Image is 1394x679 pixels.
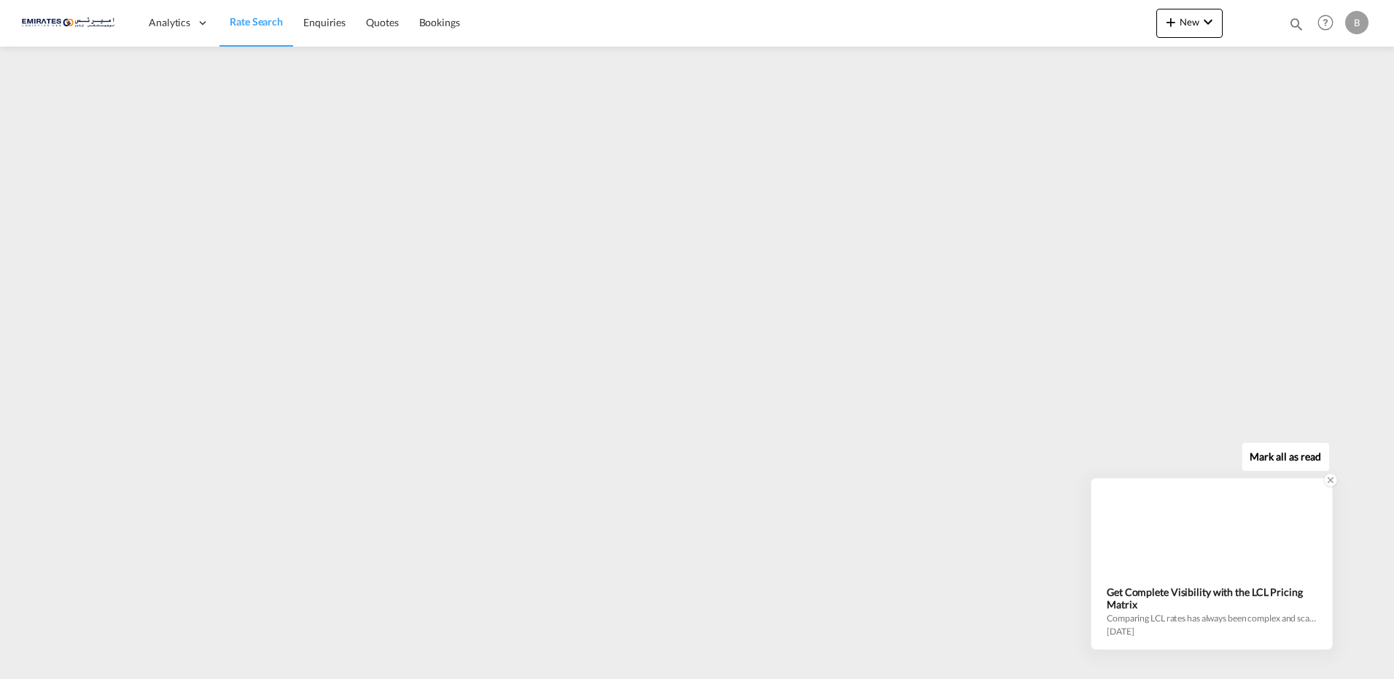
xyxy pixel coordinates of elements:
[1345,11,1368,34] div: B
[1313,10,1345,36] div: Help
[303,16,346,28] span: Enquiries
[1156,9,1223,38] button: icon-plus 400-fgNewicon-chevron-down
[1162,16,1217,28] span: New
[22,7,120,39] img: c67187802a5a11ec94275b5db69a26e6.png
[149,15,190,30] span: Analytics
[1288,16,1304,32] md-icon: icon-magnify
[1199,13,1217,31] md-icon: icon-chevron-down
[1313,10,1338,35] span: Help
[1162,13,1180,31] md-icon: icon-plus 400-fg
[1288,16,1304,38] div: icon-magnify
[366,16,398,28] span: Quotes
[419,16,460,28] span: Bookings
[230,15,283,28] span: Rate Search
